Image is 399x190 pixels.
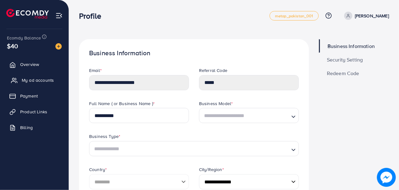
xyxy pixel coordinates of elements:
[199,108,299,123] div: Search for option
[18,10,31,15] div: v 4.0.25
[377,168,396,187] img: image
[5,90,64,102] a: Payment
[10,10,15,15] img: logo_orange.svg
[328,44,375,49] span: Business Information
[7,35,41,41] span: Ecomdy Balance
[16,16,69,21] div: Domain: [DOMAIN_NAME]
[89,141,299,156] div: Search for option
[199,166,224,173] label: City/Region
[89,100,155,107] label: Full Name ( or Business Name )
[275,14,313,18] span: metap_pakistan_001
[89,67,102,74] label: Email
[17,37,22,42] img: tab_domain_overview_orange.svg
[7,41,18,50] span: $40
[89,166,107,173] label: Country
[327,71,359,76] span: Redeem Code
[24,37,56,41] div: Domain Overview
[70,37,106,41] div: Keywords by Traffic
[20,93,38,99] span: Payment
[199,100,233,107] label: Business Model
[55,12,63,19] img: menu
[202,111,289,121] input: Search for option
[63,37,68,42] img: tab_keywords_by_traffic_grey.svg
[10,16,15,21] img: website_grey.svg
[5,58,64,71] a: Overview
[199,67,227,74] label: Referral Code
[342,12,389,20] a: [PERSON_NAME]
[89,133,120,140] label: Business Type
[5,121,64,134] a: Billing
[5,74,64,86] a: My ad accounts
[55,43,62,50] img: image
[355,12,389,20] p: [PERSON_NAME]
[20,109,47,115] span: Product Links
[20,61,39,68] span: Overview
[22,77,54,83] span: My ad accounts
[92,144,289,154] input: Search for option
[79,11,106,21] h3: Profile
[327,57,363,62] span: Security Setting
[270,11,319,21] a: metap_pakistan_001
[20,124,33,131] span: Billing
[89,49,299,57] h1: Business Information
[6,9,49,19] img: logo
[5,105,64,118] a: Product Links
